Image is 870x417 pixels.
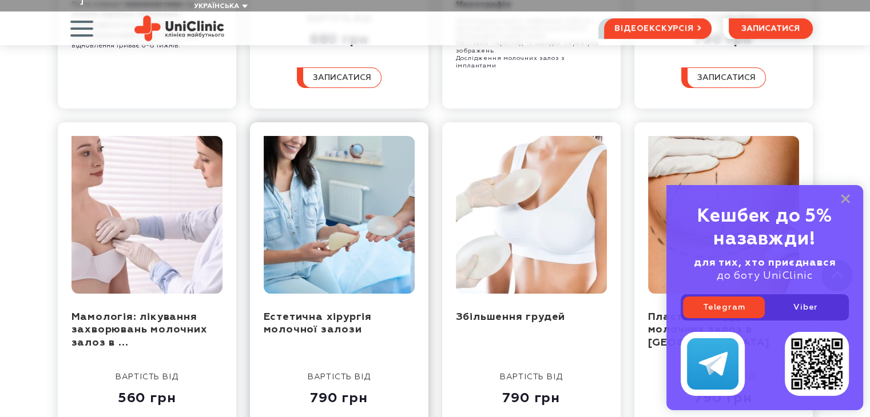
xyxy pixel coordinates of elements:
div: 790 грн [308,383,371,407]
a: Збільшення грудей [456,312,566,322]
span: записатися [697,74,756,82]
div: вартість від [308,372,371,382]
div: вартість від [116,372,178,382]
div: Кешбек до 5% назавжди! [681,205,849,251]
span: записатися [741,25,800,33]
button: записатися [729,18,813,39]
span: записатися [313,74,371,82]
a: Viber [765,296,847,318]
li: Миттєвий перегляд та швидка перевірка зображень [456,40,607,55]
a: Пластична хірургія молочних залоз в [GEOGRAPHIC_DATA] [648,312,770,348]
span: відеоекскурсія [614,19,693,38]
a: Естетична хірургія молочної залози [264,312,372,335]
a: відеоекскурсія [604,18,711,39]
img: Мамологія: лікування захворювань молочних залоз в Запоріжжі [71,136,223,294]
img: Пластична хірургія молочних залоз в Запоріжжі [648,136,799,294]
div: 560 грн [116,383,178,407]
b: для тих, хто приєднався [694,258,836,268]
button: записатися [297,67,382,88]
a: Telegram [683,296,765,318]
button: Українська [191,2,248,11]
div: вартість від [500,372,563,382]
img: Естетична хірургія молочної залози [264,136,415,294]
img: Збільшення грудей [456,136,607,294]
a: Мамологія: лікування захворювань молочних залоз в ... [71,312,208,348]
li: Дослідження молочних залоз з імплантами [456,55,607,70]
img: Uniclinic [134,15,224,41]
div: 790 грн [500,383,563,407]
span: Українська [194,3,239,10]
button: записатися [681,67,766,88]
div: до боту UniClinic [681,256,849,283]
